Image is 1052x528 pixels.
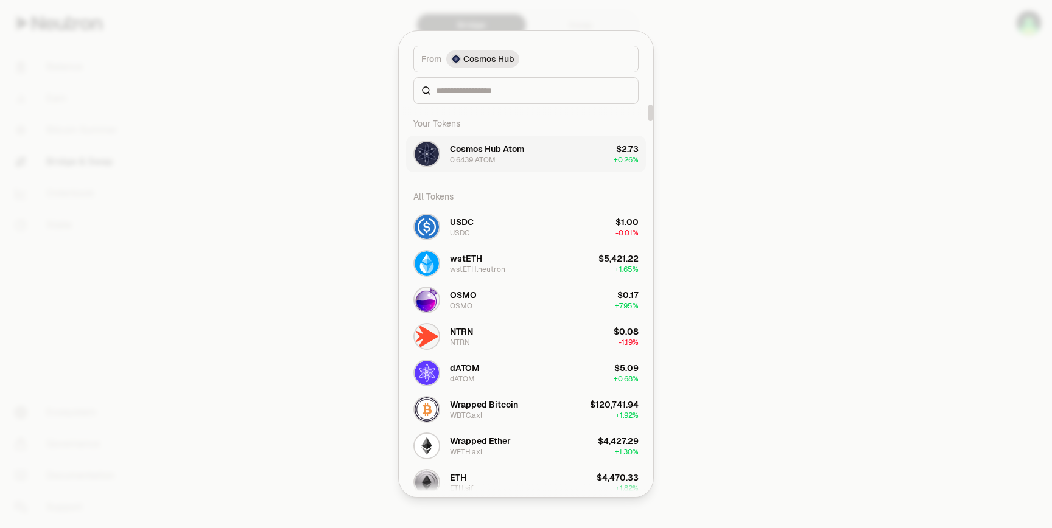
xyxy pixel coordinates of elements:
div: $4,427.29 [598,435,639,447]
img: NTRN Logo [415,324,439,349]
div: OSMO [450,289,477,301]
div: NTRN [450,338,470,347]
div: Wrapped Ether [450,435,511,447]
button: WBTC.axl LogoWrapped BitcoinWBTC.axl$120,741.94+1.92% [406,391,646,428]
img: dATOM Logo [415,361,439,385]
div: dATOM [450,362,480,374]
img: wstETH.neutron Logo [415,251,439,276]
img: USDC Logo [415,215,439,239]
button: FromCosmos Hub LogoCosmos Hub [413,46,639,72]
div: WBTC.axl [450,411,482,420]
span: + 0.68% [614,374,639,384]
span: + 7.95% [615,301,639,311]
div: USDC [450,216,474,228]
button: USDC LogoUSDCUSDC$1.00-0.01% [406,209,646,245]
div: $4,470.33 [597,471,639,484]
div: Wrapped Bitcoin [450,398,518,411]
div: dATOM [450,374,475,384]
button: ETH.sif LogoETHETH.sif$4,470.33+1.82% [406,464,646,501]
button: ATOM LogoCosmos Hub Atom0.6439 ATOM$2.73+0.26% [406,136,646,172]
div: Your Tokens [406,111,646,136]
div: $120,741.94 [590,398,639,411]
img: WBTC.axl Logo [415,397,439,422]
button: wstETH.neutron LogowstETHwstETH.neutron$5,421.22+1.65% [406,245,646,282]
span: Cosmos Hub [463,53,514,65]
div: wstETH [450,252,482,265]
div: $0.08 [614,325,639,338]
span: From [421,53,441,65]
div: 0.6439 ATOM [450,155,496,165]
span: + 1.30% [615,447,639,457]
div: All Tokens [406,184,646,209]
span: + 1.65% [615,265,639,274]
span: + 1.92% [615,411,639,420]
button: WETH.axl LogoWrapped EtherWETH.axl$4,427.29+1.30% [406,428,646,464]
div: ETH.sif [450,484,474,493]
div: $2.73 [616,143,639,155]
div: WETH.axl [450,447,482,457]
span: -1.19% [619,338,639,347]
button: dATOM LogodATOMdATOM$5.09+0.68% [406,355,646,391]
div: $0.17 [617,289,639,301]
button: OSMO LogoOSMOOSMO$0.17+7.95% [406,282,646,318]
span: + 1.82% [615,484,639,493]
div: Cosmos Hub Atom [450,143,524,155]
button: NTRN LogoNTRNNTRN$0.08-1.19% [406,318,646,355]
div: $1.00 [615,216,639,228]
span: -0.01% [615,228,639,238]
img: OSMO Logo [415,288,439,312]
img: ATOM Logo [415,142,439,166]
div: $5,421.22 [598,252,639,265]
div: USDC [450,228,469,238]
div: NTRN [450,325,473,338]
div: wstETH.neutron [450,265,505,274]
span: + 0.26% [614,155,639,165]
img: WETH.axl Logo [415,434,439,458]
img: ETH.sif Logo [415,470,439,495]
div: OSMO [450,301,472,311]
div: $5.09 [614,362,639,374]
div: ETH [450,471,466,484]
img: Cosmos Hub Logo [452,55,460,63]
